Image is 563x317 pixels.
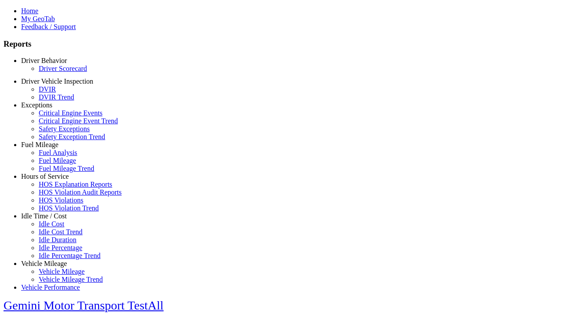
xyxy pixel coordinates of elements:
a: HOS Violation Trend [39,204,99,212]
a: Idle Time / Cost [21,212,67,220]
a: Critical Engine Events [39,109,102,117]
a: Safety Exception Trend [39,133,105,140]
a: Home [21,7,38,15]
h3: Reports [4,39,559,49]
a: HOS Explanation Reports [39,181,112,188]
a: Idle Cost Trend [39,228,83,236]
a: Driver Behavior [21,57,67,64]
a: Vehicle Mileage Trend [39,276,103,283]
a: Feedback / Support [21,23,76,30]
a: Vehicle Mileage [39,268,84,275]
a: Exceptions [21,101,52,109]
a: Idle Cost [39,220,64,228]
a: My GeoTab [21,15,55,22]
a: HOS Violations [39,196,83,204]
a: Vehicle Performance [21,284,80,291]
a: Idle Percentage Trend [39,252,100,259]
a: Fuel Analysis [39,149,77,156]
a: Fuel Mileage Trend [39,165,94,172]
a: Safety Exceptions [39,125,90,133]
a: Gemini Motor Transport TestAll [4,299,164,312]
a: Fuel Mileage [21,141,58,148]
a: DVIR Trend [39,93,74,101]
a: Driver Vehicle Inspection [21,77,93,85]
a: HOS Violation Audit Reports [39,188,122,196]
a: Vehicle Mileage [21,260,67,267]
a: Idle Duration [39,236,77,243]
a: Fuel Mileage [39,157,76,164]
a: Critical Engine Event Trend [39,117,118,125]
a: Driver Scorecard [39,65,87,72]
a: DVIR [39,85,56,93]
a: Idle Percentage [39,244,82,251]
a: Hours of Service [21,173,69,180]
